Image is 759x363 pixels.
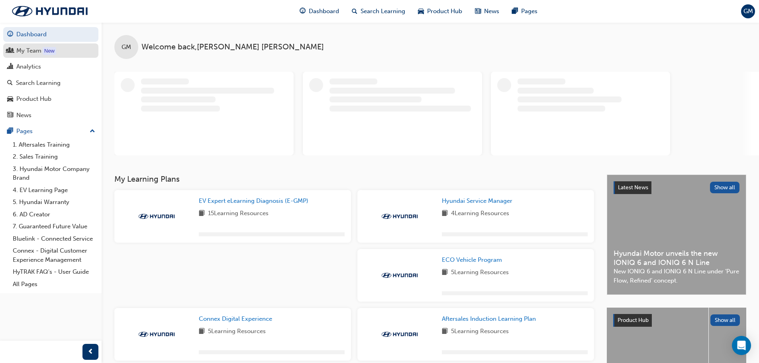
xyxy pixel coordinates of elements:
span: news-icon [475,6,481,16]
a: All Pages [10,278,98,290]
img: Trak [378,271,422,279]
div: News [16,111,31,120]
span: book-icon [199,327,205,337]
img: Trak [135,212,178,220]
h3: My Learning Plans [114,175,594,184]
a: Product Hub [3,92,98,106]
a: Analytics [3,59,98,74]
a: guage-iconDashboard [293,3,345,20]
button: Pages [3,124,98,139]
span: EV Expert eLearning Diagnosis (E-GMP) [199,197,308,204]
span: 5 Learning Resources [451,327,509,337]
button: DashboardMy TeamAnalyticsSearch LearningProduct HubNews [3,26,98,124]
a: Connex - Digital Customer Experience Management [10,245,98,266]
span: New IONIQ 6 and IONIQ 6 N Line under ‘Pure Flow, Refined’ concept. [614,267,739,285]
div: Analytics [16,62,41,71]
div: Search Learning [16,78,61,88]
span: car-icon [7,96,13,103]
span: GM [122,43,131,52]
a: Dashboard [3,27,98,42]
span: news-icon [7,112,13,119]
span: book-icon [442,209,448,219]
button: Show all [710,182,740,193]
span: Pages [521,7,537,16]
a: car-iconProduct Hub [412,3,469,20]
button: Show all [710,314,740,326]
button: GM [741,4,755,18]
span: Hyundai Motor unveils the new IONIQ 6 and IONIQ 6 N Line [614,249,739,267]
span: Hyundai Service Manager [442,197,512,204]
span: pages-icon [512,6,518,16]
span: up-icon [90,126,95,137]
span: search-icon [352,6,357,16]
span: guage-icon [300,6,306,16]
span: News [484,7,499,16]
div: Tooltip anchor [43,47,56,55]
span: guage-icon [7,31,13,38]
span: Aftersales Induction Learning Plan [442,315,536,322]
span: car-icon [418,6,424,16]
span: Dashboard [309,7,339,16]
div: Pages [16,127,33,136]
a: My Team [3,43,98,58]
span: Product Hub [618,317,649,324]
a: search-iconSearch Learning [345,3,412,20]
img: Trak [378,212,422,220]
a: ECO Vehicle Program [442,255,505,265]
span: book-icon [199,209,205,219]
span: Connex Digital Experience [199,315,272,322]
span: prev-icon [88,347,94,357]
a: pages-iconPages [506,3,544,20]
img: Trak [378,330,422,338]
span: 5 Learning Resources [208,327,266,337]
a: Bluelink - Connected Service [10,233,98,245]
a: 4. EV Learning Page [10,184,98,196]
span: 5 Learning Resources [451,268,509,278]
a: News [3,108,98,123]
a: Hyundai Service Manager [442,196,516,206]
a: 3. Hyundai Motor Company Brand [10,163,98,184]
a: 2. Sales Training [10,151,98,163]
a: EV Expert eLearning Diagnosis (E-GMP) [199,196,312,206]
div: Product Hub [16,94,51,104]
a: news-iconNews [469,3,506,20]
a: Product HubShow all [613,314,740,327]
span: GM [743,7,753,16]
span: ECO Vehicle Program [442,256,502,263]
a: 7. Guaranteed Future Value [10,220,98,233]
a: Latest NewsShow all [614,181,739,194]
span: Latest News [618,184,648,191]
span: search-icon [7,80,13,87]
div: Open Intercom Messenger [732,336,751,355]
span: Product Hub [427,7,462,16]
span: 15 Learning Resources [208,209,269,219]
a: 1. Aftersales Training [10,139,98,151]
a: Connex Digital Experience [199,314,275,324]
span: book-icon [442,327,448,337]
img: Trak [135,330,178,338]
span: Search Learning [361,7,405,16]
a: Search Learning [3,76,98,90]
span: 4 Learning Resources [451,209,509,219]
div: My Team [16,46,41,55]
a: 6. AD Creator [10,208,98,221]
span: book-icon [442,268,448,278]
a: Aftersales Induction Learning Plan [442,314,539,324]
span: pages-icon [7,128,13,135]
span: Welcome back , [PERSON_NAME] [PERSON_NAME] [141,43,324,52]
a: HyTRAK FAQ's - User Guide [10,266,98,278]
span: chart-icon [7,63,13,71]
span: people-icon [7,47,13,55]
a: Latest NewsShow allHyundai Motor unveils the new IONIQ 6 and IONIQ 6 N LineNew IONIQ 6 and IONIQ ... [607,175,746,295]
a: 5. Hyundai Warranty [10,196,98,208]
img: Trak [4,3,96,20]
